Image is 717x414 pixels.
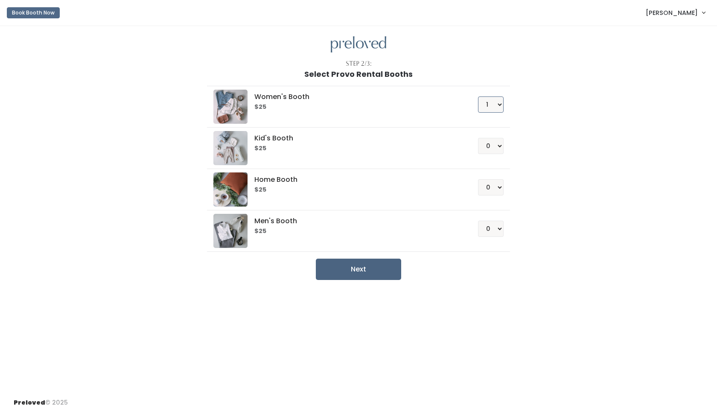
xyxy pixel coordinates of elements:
div: Step 2/3: [346,59,372,68]
a: Book Booth Now [7,3,60,22]
h5: Home Booth [254,176,457,184]
h6: $25 [254,104,457,111]
button: Next [316,259,401,280]
img: preloved logo [213,172,248,207]
h5: Kid's Booth [254,134,457,142]
h5: Women's Booth [254,93,457,101]
span: [PERSON_NAME] [646,8,698,17]
h6: $25 [254,187,457,193]
img: preloved logo [213,131,248,165]
h6: $25 [254,228,457,235]
img: preloved logo [331,36,386,53]
div: © 2025 [14,391,68,407]
img: preloved logo [213,214,248,248]
h5: Men's Booth [254,217,457,225]
h1: Select Provo Rental Booths [304,70,413,79]
a: [PERSON_NAME] [637,3,714,22]
h6: $25 [254,145,457,152]
img: preloved logo [213,90,248,124]
span: Preloved [14,398,45,407]
button: Book Booth Now [7,7,60,18]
